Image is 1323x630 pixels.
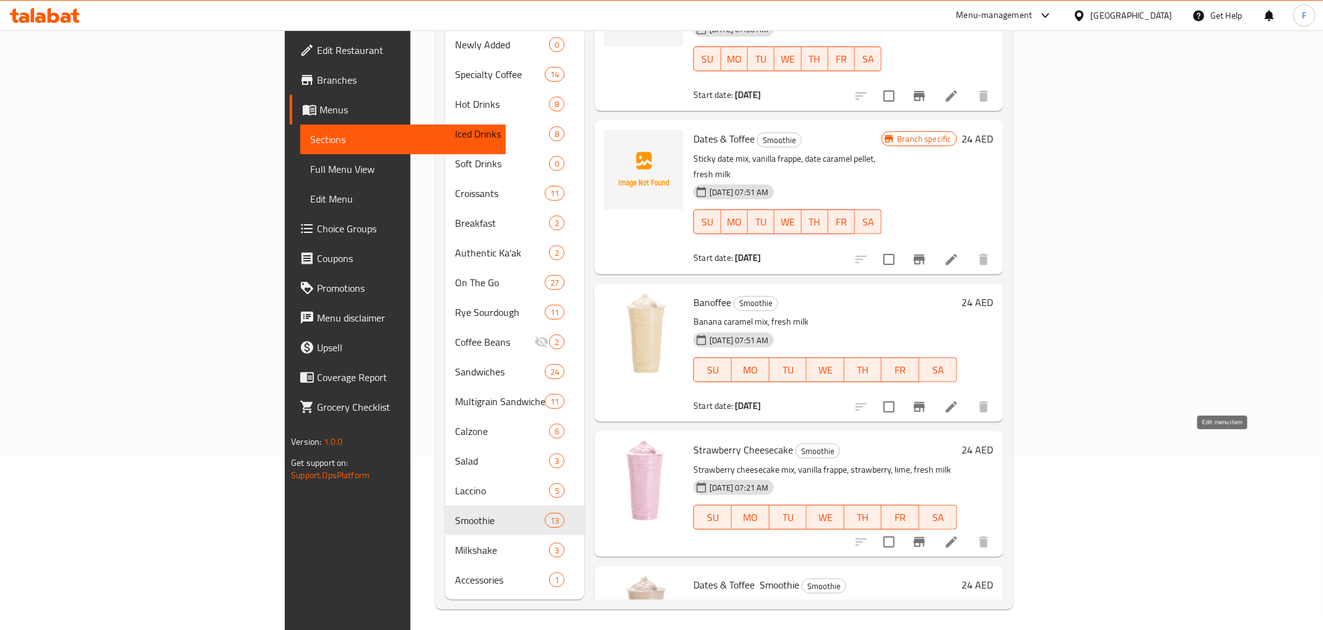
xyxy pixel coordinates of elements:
[699,509,727,527] span: SU
[550,455,564,467] span: 3
[550,574,564,586] span: 1
[317,43,496,58] span: Edit Restaurant
[445,178,584,208] div: Croissants11
[455,156,549,171] span: Soft Drinks
[855,46,882,71] button: SA
[969,81,999,111] button: delete
[919,505,957,530] button: SA
[545,513,565,528] div: items
[944,400,959,414] a: Edit menu item
[445,268,584,297] div: On The Go27
[317,310,496,325] span: Menu disclaimer
[455,335,534,349] span: Coffee Beans
[812,361,839,379] span: WE
[455,245,549,260] span: Authentic Ka'ak
[545,394,565,409] div: items
[550,217,564,229] span: 2
[849,361,877,379] span: TH
[324,434,343,450] span: 1.0.0
[445,208,584,238] div: Breakfast2
[802,46,828,71] button: TH
[726,213,743,231] span: MO
[550,158,564,170] span: 0
[290,95,506,125] a: Menus
[455,453,549,468] span: Salad
[855,209,882,234] button: SA
[550,98,564,110] span: 8
[545,275,565,290] div: items
[962,130,994,147] h6: 24 AED
[860,213,877,231] span: SA
[455,186,545,201] div: Croissants
[693,129,755,148] span: Dates & Toffee
[693,293,731,312] span: Banoffee
[924,361,952,379] span: SA
[828,46,855,71] button: FR
[807,505,844,530] button: WE
[545,277,564,289] span: 27
[693,505,732,530] button: SU
[956,8,1033,23] div: Menu-management
[317,281,496,295] span: Promotions
[455,216,549,230] span: Breakfast
[779,213,796,231] span: WE
[545,188,564,199] span: 11
[455,275,545,290] div: On The Go
[699,213,716,231] span: SU
[1302,9,1306,22] span: F
[757,133,802,147] div: Smoothie
[455,543,549,558] span: Milkshake
[549,216,565,230] div: items
[550,247,564,259] span: 2
[445,297,584,327] div: Rye Sourdough11
[445,535,584,565] div: Milkshake3
[455,97,549,112] span: Hot Drinks
[919,357,957,382] button: SA
[549,543,565,558] div: items
[796,444,839,458] span: Smoothie
[604,130,683,209] img: Dates & Toffee
[300,154,506,184] a: Full Menu View
[291,467,370,483] a: Support.OpsPlatform
[735,87,761,103] b: [DATE]
[904,392,934,422] button: Branch-specific-item
[317,72,496,87] span: Branches
[550,426,564,437] span: 6
[291,455,348,471] span: Get support on:
[969,392,999,422] button: delete
[550,545,564,556] span: 3
[753,50,770,68] span: TU
[455,513,545,528] span: Smoothie
[317,340,496,355] span: Upsell
[699,50,716,68] span: SU
[734,296,778,310] span: Smoothie
[319,102,496,117] span: Menus
[310,162,496,177] span: Full Menu View
[317,370,496,385] span: Coverage Report
[455,394,545,409] span: Multigrain Sandwiches
[549,126,565,141] div: items
[549,37,565,52] div: items
[455,424,549,439] span: Calzone
[545,396,564,408] span: 11
[844,505,882,530] button: TH
[550,128,564,140] span: 8
[693,151,882,182] p: Sticky date mix, vanilla frappe, date caramel pellet, fresh milk
[455,483,549,498] span: Laccino
[604,294,683,373] img: Banoffee
[445,59,584,89] div: Specialty Coffee14
[545,69,564,81] span: 14
[726,50,743,68] span: MO
[693,357,732,382] button: SU
[849,509,877,527] span: TH
[445,119,584,149] div: Iced Drinks8
[796,444,840,458] div: Smoothie
[545,67,565,82] div: items
[455,364,545,379] div: Sandwiches
[290,65,506,95] a: Branches
[705,335,773,346] span: [DATE] 07:51 AM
